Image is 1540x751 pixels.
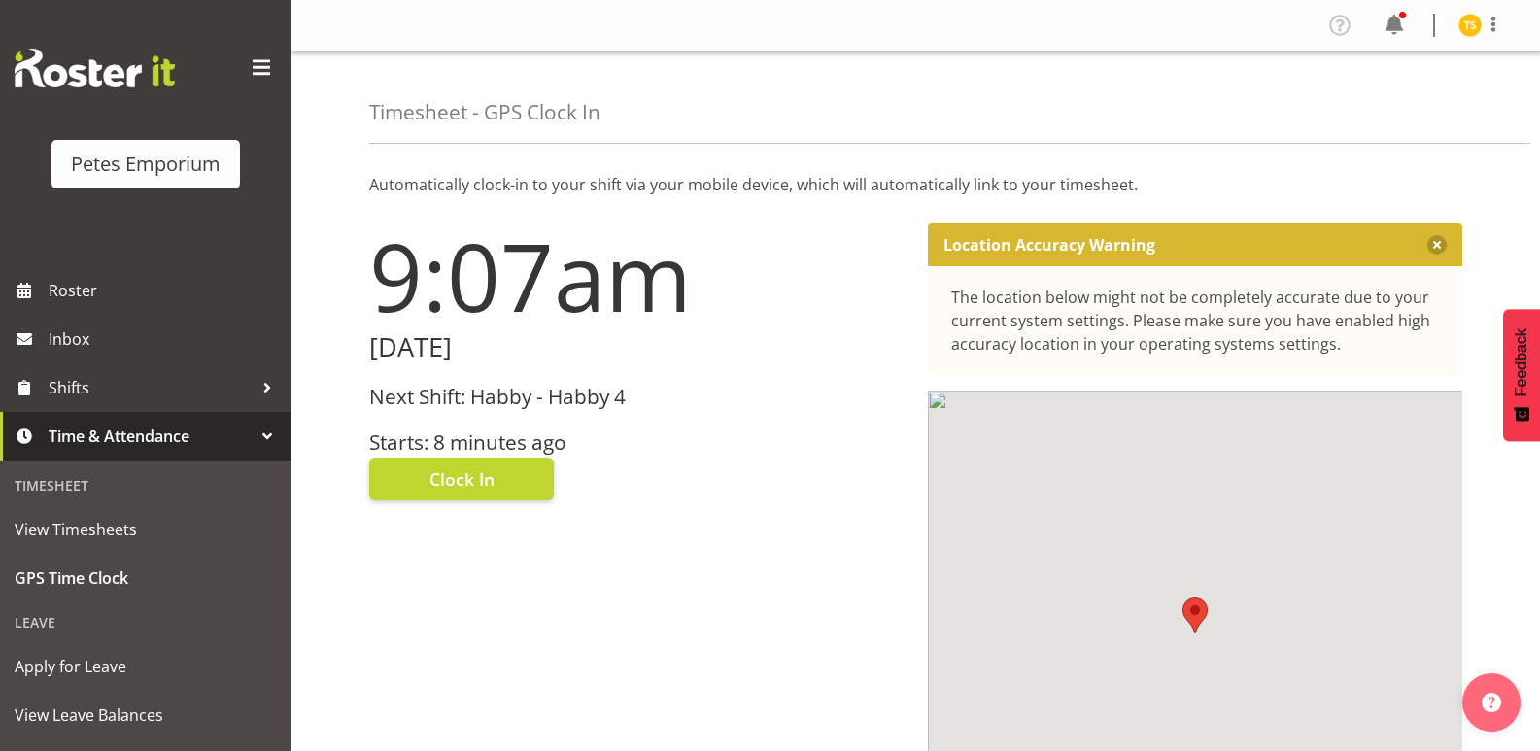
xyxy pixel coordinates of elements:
h3: Next Shift: Habby - Habby 4 [369,386,905,408]
p: Location Accuracy Warning [943,235,1155,255]
span: Shifts [49,373,253,402]
a: GPS Time Clock [5,554,287,602]
span: GPS Time Clock [15,563,277,593]
div: Leave [5,602,287,642]
h3: Starts: 8 minutes ago [369,431,905,454]
div: The location below might not be completely accurate due to your current system settings. Please m... [951,286,1440,356]
div: Timesheet [5,465,287,505]
button: Clock In [369,458,554,500]
img: help-xxl-2.png [1482,693,1501,712]
img: tamara-straker11292.jpg [1458,14,1482,37]
a: Apply for Leave [5,642,287,691]
button: Feedback - Show survey [1503,309,1540,441]
span: View Leave Balances [15,700,277,730]
div: Petes Emporium [71,150,221,179]
span: Apply for Leave [15,652,277,681]
h4: Timesheet - GPS Clock In [369,101,600,123]
h2: [DATE] [369,332,905,362]
a: View Timesheets [5,505,287,554]
span: View Timesheets [15,515,277,544]
p: Automatically clock-in to your shift via your mobile device, which will automatically link to you... [369,173,1462,196]
span: Time & Attendance [49,422,253,451]
a: View Leave Balances [5,691,287,739]
span: Feedback [1513,328,1530,396]
span: Roster [49,276,282,305]
button: Close message [1427,235,1447,255]
h1: 9:07am [369,223,905,328]
span: Inbox [49,324,282,354]
img: Rosterit website logo [15,49,175,87]
span: Clock In [429,466,495,492]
